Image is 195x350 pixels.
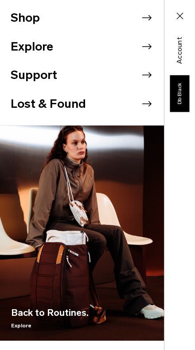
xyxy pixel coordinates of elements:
[11,95,86,113] button: Lost & Found
[11,38,53,56] button: Explore
[171,45,189,55] a: Account
[11,322,89,330] span: Explore
[11,9,40,27] button: Shop
[11,66,57,84] button: Support
[11,306,89,320] span: Back to Routines.
[170,75,189,112] a: Db Black
[175,37,185,64] span: Account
